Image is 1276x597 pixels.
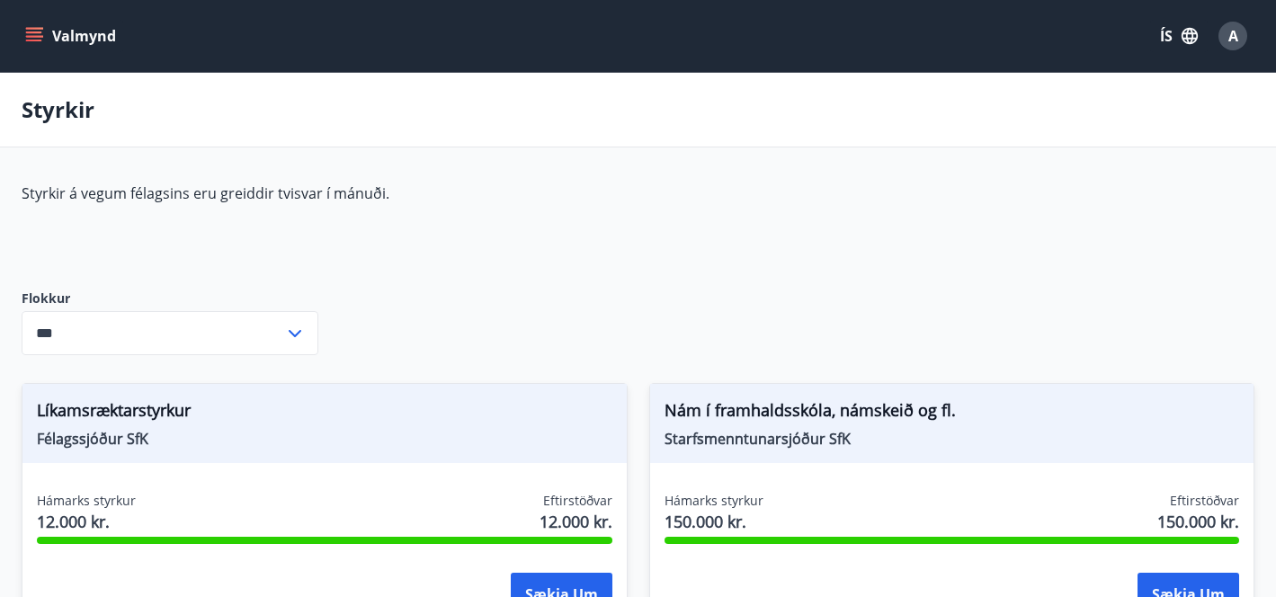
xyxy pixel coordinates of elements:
span: Eftirstöðvar [543,492,612,510]
span: Hámarks styrkur [665,492,763,510]
p: Styrkir [22,94,94,125]
button: menu [22,20,123,52]
span: Félagssjóður SfK [37,429,612,449]
span: Eftirstöðvar [1170,492,1239,510]
span: 150.000 kr. [1157,510,1239,533]
span: 150.000 kr. [665,510,763,533]
span: Starfsmenntunarsjóður SfK [665,429,1240,449]
span: 12.000 kr. [540,510,612,533]
button: A [1211,14,1254,58]
label: Flokkur [22,290,318,307]
button: ÍS [1150,20,1208,52]
span: 12.000 kr. [37,510,136,533]
p: Styrkir á vegum félagsins eru greiddir tvisvar í mánuði. [22,183,870,203]
span: Nám í framhaldsskóla, námskeið og fl. [665,398,1240,429]
span: Hámarks styrkur [37,492,136,510]
span: Líkamsræktarstyrkur [37,398,612,429]
span: A [1228,26,1238,46]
